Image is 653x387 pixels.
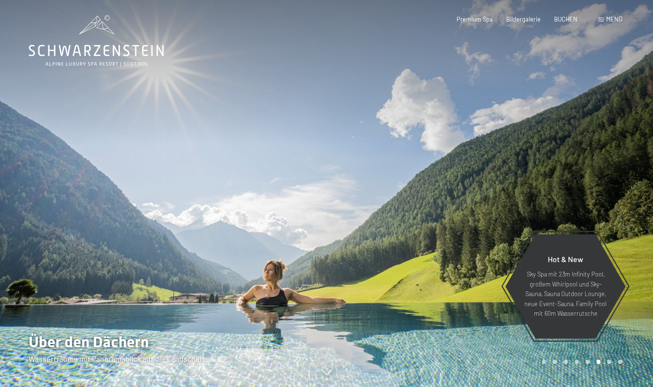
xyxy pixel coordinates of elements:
div: Carousel Pagination [539,360,622,364]
div: Carousel Page 7 [607,360,611,364]
div: Carousel Page 8 [618,360,622,364]
div: Carousel Page 3 [564,360,568,364]
div: Carousel Page 5 [586,360,590,364]
a: Bildergalerie [506,15,541,23]
a: Premium Spa [457,15,493,23]
div: Carousel Page 4 [575,360,579,364]
p: Sky Spa mit 23m Infinity Pool, großem Whirlpool und Sky-Sauna, Sauna Outdoor Lounge, neue Event-S... [524,269,607,318]
span: Hot & New [548,254,583,264]
a: Hot & New Sky Spa mit 23m Infinity Pool, großem Whirlpool und Sky-Sauna, Sauna Outdoor Lounge, ne... [505,234,626,339]
span: Menü [606,15,622,23]
a: BUCHEN [554,15,577,23]
div: Carousel Page 2 [553,360,557,364]
div: Carousel Page 1 [542,360,546,364]
div: Carousel Page 6 (Current Slide) [597,360,601,364]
